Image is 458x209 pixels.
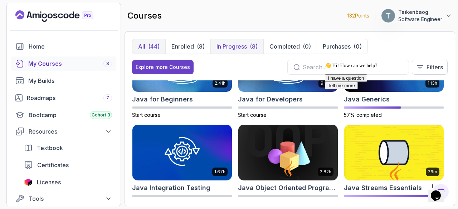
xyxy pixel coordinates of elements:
[238,183,338,193] h2: Java Object Oriented Programming
[20,141,116,155] a: textbook
[238,125,338,180] img: Java Object Oriented Programming card
[20,158,116,172] a: certificates
[132,125,232,180] img: Java Integration Testing card
[11,125,116,138] button: Resources
[165,39,210,54] button: Enrolled(8)
[344,183,422,193] h2: Java Streams Essentials
[197,42,205,51] div: (8)
[3,22,36,30] button: Tell me more
[136,64,190,71] div: Explore more Courses
[24,179,33,186] img: jetbrains icon
[132,39,165,54] button: All(44)
[320,169,331,175] p: 2.82h
[148,42,160,51] div: (44)
[263,39,317,54] button: Completed(0)
[28,76,112,85] div: My Builds
[3,15,45,22] button: I have a question
[210,39,263,54] button: In Progress(8)
[347,12,369,19] p: 132 Points
[354,42,362,51] div: (0)
[11,39,116,54] a: home
[428,180,451,202] iframe: chat widget
[322,60,451,177] iframe: chat widget
[215,80,225,86] p: 2.41h
[317,39,367,54] button: Purchases(0)
[323,42,351,51] p: Purchases
[106,95,109,101] span: 7
[381,9,395,23] img: user profile image
[11,56,116,71] a: courses
[28,59,112,68] div: My Courses
[29,111,112,119] div: Bootcamp
[269,42,300,51] p: Completed
[132,60,194,74] button: Explore more Courses
[216,42,247,51] p: In Progress
[303,63,403,71] input: Search...
[37,144,63,152] span: Textbook
[3,3,132,30] div: 👋 Hi! How can we help?I have a questionTell me more
[15,10,110,22] a: Landing page
[138,42,145,51] p: All
[11,74,116,88] a: builds
[132,94,193,104] h2: Java for Beginners
[27,94,112,102] div: Roadmaps
[92,112,110,118] span: Cohort 3
[381,9,452,23] button: user profile imageTaikenbaogSoftware Engineer
[321,80,331,86] p: 9.18h
[303,42,311,51] div: (0)
[238,94,303,104] h2: Java for Developers
[11,91,116,105] a: roadmaps
[398,16,442,23] p: Software Engineer
[3,3,55,9] span: 👋 Hi! How can we help?
[132,183,210,193] h2: Java Integration Testing
[20,175,116,189] a: licenses
[29,42,112,51] div: Home
[29,194,112,203] div: Tools
[127,10,162,21] h2: courses
[132,112,161,118] span: Start course
[214,169,225,175] p: 1.67h
[106,61,109,66] span: 8
[29,127,112,136] div: Resources
[250,42,258,51] div: (8)
[37,161,69,169] span: Certificates
[398,9,442,16] p: Taikenbaog
[238,112,267,118] span: Start course
[171,42,194,51] p: Enrolled
[37,178,61,186] span: Licenses
[11,108,116,122] a: bootcamp
[11,192,116,205] button: Tools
